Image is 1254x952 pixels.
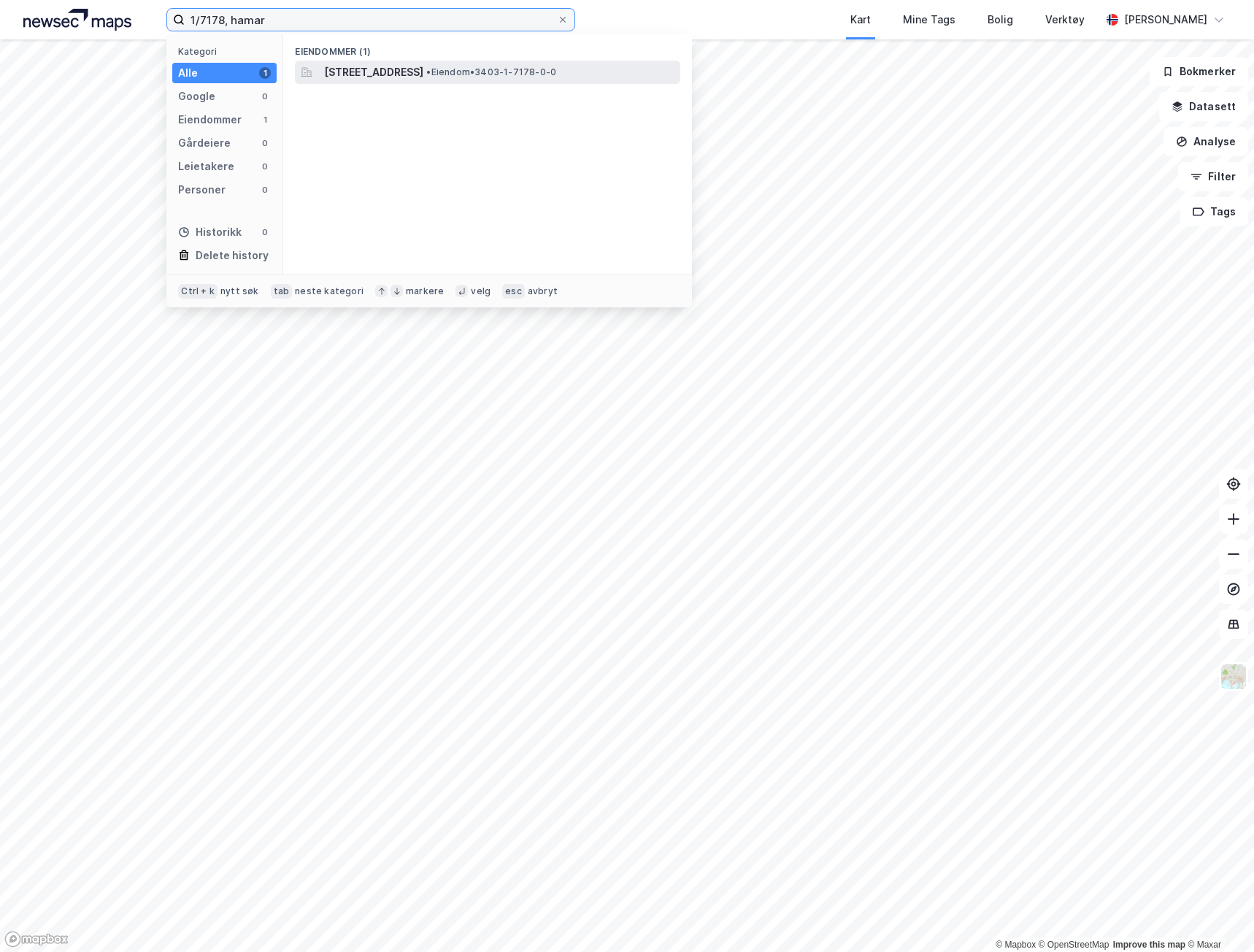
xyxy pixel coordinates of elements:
div: 0 [259,161,271,172]
div: Eiendommer [178,111,242,128]
a: Mapbox homepage [4,931,69,948]
img: logo.a4113a55bc3d86da70a041830d287a7e.svg [23,9,131,31]
input: Søk på adresse, matrikkel, gårdeiere, leietakere eller personer [185,9,557,31]
div: esc [502,284,525,299]
button: Bokmerker [1150,57,1248,86]
button: Filter [1178,162,1248,191]
span: [STREET_ADDRESS] [324,64,423,81]
div: nytt søk [220,285,259,297]
div: 1 [259,67,271,79]
div: Personer [178,181,226,199]
div: 0 [259,91,271,102]
div: Google [178,88,215,105]
div: Eiendommer (1) [283,34,692,61]
a: OpenStreetMap [1039,940,1109,950]
div: Alle [178,64,198,82]
div: Leietakere [178,158,234,175]
div: Verktøy [1045,11,1085,28]
div: 0 [259,137,271,149]
div: velg [471,285,491,297]
button: Analyse [1163,127,1248,156]
button: Tags [1180,197,1248,226]
div: avbryt [528,285,558,297]
div: tab [271,284,293,299]
div: neste kategori [295,285,363,297]
div: Kart [850,11,871,28]
button: Datasett [1159,92,1248,121]
div: 0 [259,226,271,238]
div: Bolig [988,11,1013,28]
div: Kontrollprogram for chat [1181,882,1254,952]
div: Ctrl + k [178,284,218,299]
div: [PERSON_NAME] [1124,11,1207,28]
span: Eiendom • 3403-1-7178-0-0 [426,66,556,78]
div: Gårdeiere [178,134,231,152]
div: markere [406,285,444,297]
div: Historikk [178,223,242,241]
iframe: Chat Widget [1181,882,1254,952]
span: • [426,66,431,77]
a: Mapbox [996,940,1036,950]
div: 1 [259,114,271,126]
img: Z [1220,663,1247,691]
div: Mine Tags [903,11,955,28]
div: 0 [259,184,271,196]
a: Improve this map [1113,940,1185,950]
div: Kategori [178,46,277,57]
div: Delete history [196,247,269,264]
